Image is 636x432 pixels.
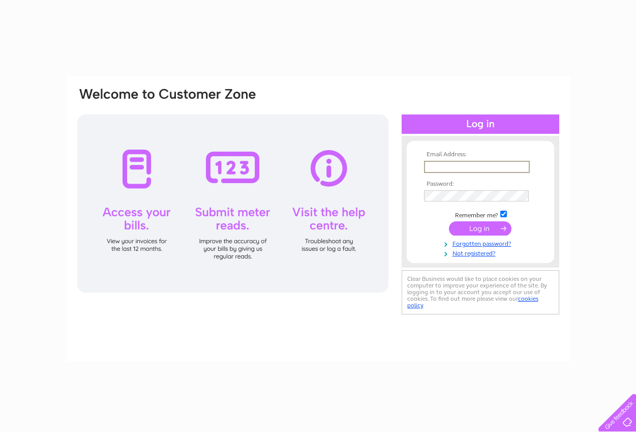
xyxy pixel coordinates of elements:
[424,238,539,248] a: Forgotten password?
[407,295,538,309] a: cookies policy
[402,270,559,314] div: Clear Business would like to place cookies on your computer to improve your experience of the sit...
[421,151,539,158] th: Email Address:
[421,209,539,219] td: Remember me?
[449,221,511,236] input: Submit
[424,248,539,257] a: Not registered?
[421,181,539,188] th: Password:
